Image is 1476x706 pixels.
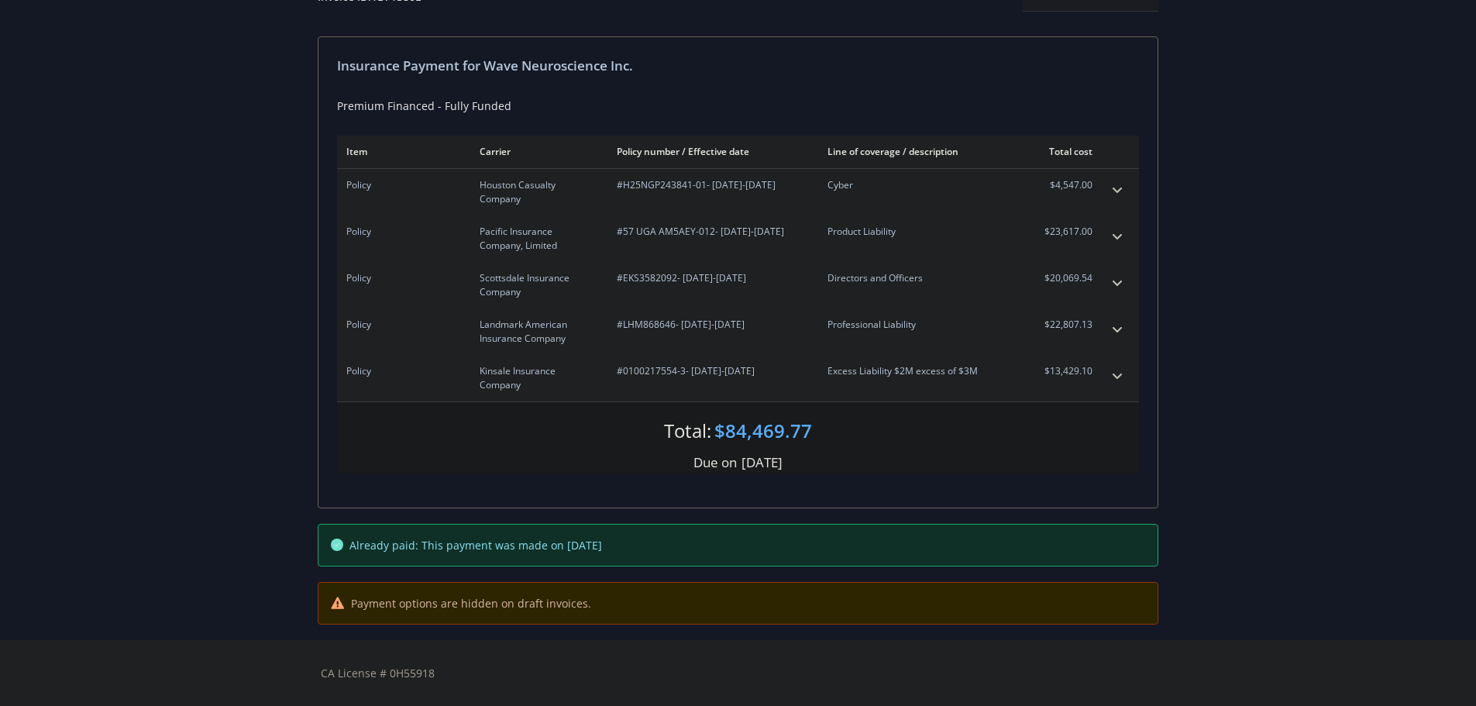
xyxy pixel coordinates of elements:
span: Product Liability [827,225,1010,239]
span: $13,429.10 [1034,364,1092,378]
span: Scottsdale Insurance Company [480,271,592,299]
span: Houston Casualty Company [480,178,592,206]
span: Cyber [827,178,1010,192]
button: expand content [1105,225,1130,250]
span: #H25NGP243841-01 - [DATE]-[DATE] [617,178,803,192]
div: PolicyKinsale Insurance Company#0100217554-3- [DATE]-[DATE]Excess Liability $2M excess of $3M$13,... [337,355,1139,401]
span: Directors and Officers [827,271,1010,285]
div: PolicyHouston Casualty Company#H25NGP243841-01- [DATE]-[DATE]Cyber$4,547.00expand content [337,169,1139,215]
span: Policy [346,271,455,285]
div: $84,469.77 [714,418,812,444]
span: Policy [346,225,455,239]
span: #LHM868646 - [DATE]-[DATE] [617,318,803,332]
div: Premium Financed - Fully Funded [337,98,1139,114]
span: Landmark American Insurance Company [480,318,592,346]
span: $20,069.54 [1034,271,1092,285]
span: Excess Liability $2M excess of $3M [827,364,1010,378]
span: #0100217554-3 - [DATE]-[DATE] [617,364,803,378]
div: Insurance Payment for Wave Neuroscience Inc. [337,56,1139,76]
button: expand content [1105,178,1130,203]
div: Item [346,145,455,158]
span: Pacific Insurance Company, Limited [480,225,592,253]
span: Policy [346,364,455,378]
button: expand content [1105,364,1130,389]
div: Carrier [480,145,592,158]
div: Due on [693,453,737,473]
div: Total: [664,418,711,444]
span: $22,807.13 [1034,318,1092,332]
span: Payment options are hidden on draft invoices. [351,595,591,611]
span: #57 UGA AM5AEY-012 - [DATE]-[DATE] [617,225,803,239]
span: #EKS3582092 - [DATE]-[DATE] [617,271,803,285]
div: PolicyScottsdale Insurance Company#EKS3582092- [DATE]-[DATE]Directors and Officers$20,069.54expan... [337,262,1139,308]
button: expand content [1105,271,1130,296]
div: Line of coverage / description [827,145,1010,158]
div: [DATE] [741,453,783,473]
span: Kinsale Insurance Company [480,364,592,392]
div: Total cost [1034,145,1092,158]
span: $4,547.00 [1034,178,1092,192]
span: Policy [346,318,455,332]
div: PolicyPacific Insurance Company, Limited#57 UGA AM5AEY-012- [DATE]-[DATE]Product Liability$23,617... [337,215,1139,262]
span: Policy [346,178,455,192]
div: Policy number / Effective date [617,145,803,158]
span: Professional Liability [827,318,1010,332]
div: PolicyLandmark American Insurance Company#LHM868646- [DATE]-[DATE]Professional Liability$22,807.1... [337,308,1139,355]
span: $23,617.00 [1034,225,1092,239]
div: CA License # 0H55918 [321,665,1155,681]
button: expand content [1105,318,1130,343]
span: Already paid: This payment was made on [DATE] [349,537,602,553]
